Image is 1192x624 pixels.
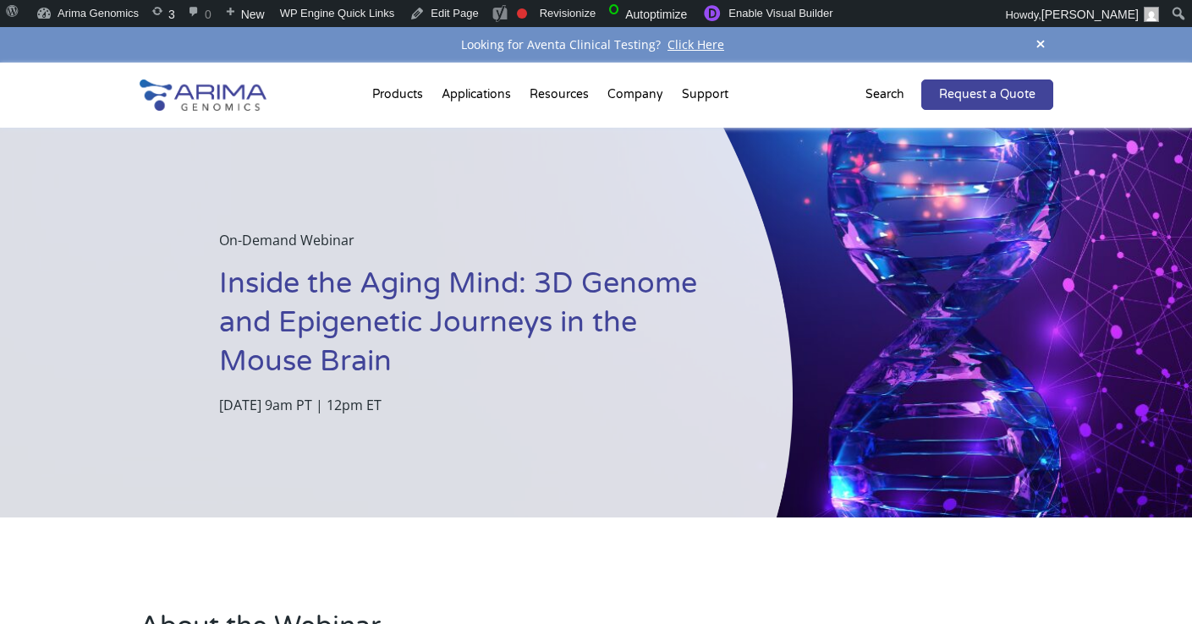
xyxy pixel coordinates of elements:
a: Click Here [661,36,731,52]
a: Request a Quote [921,79,1053,110]
p: Search [865,84,904,106]
div: Focus keyphrase not set [517,8,527,19]
span: [PERSON_NAME] [1041,8,1139,21]
img: Arima-Genomics-logo [140,79,266,111]
p: [DATE] 9am PT | 12pm ET [219,394,708,416]
h1: Inside the Aging Mind: 3D Genome and Epigenetic Journeys in the Mouse Brain [219,265,708,394]
p: On-Demand Webinar [219,229,708,265]
div: Looking for Aventa Clinical Testing? [140,34,1053,56]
